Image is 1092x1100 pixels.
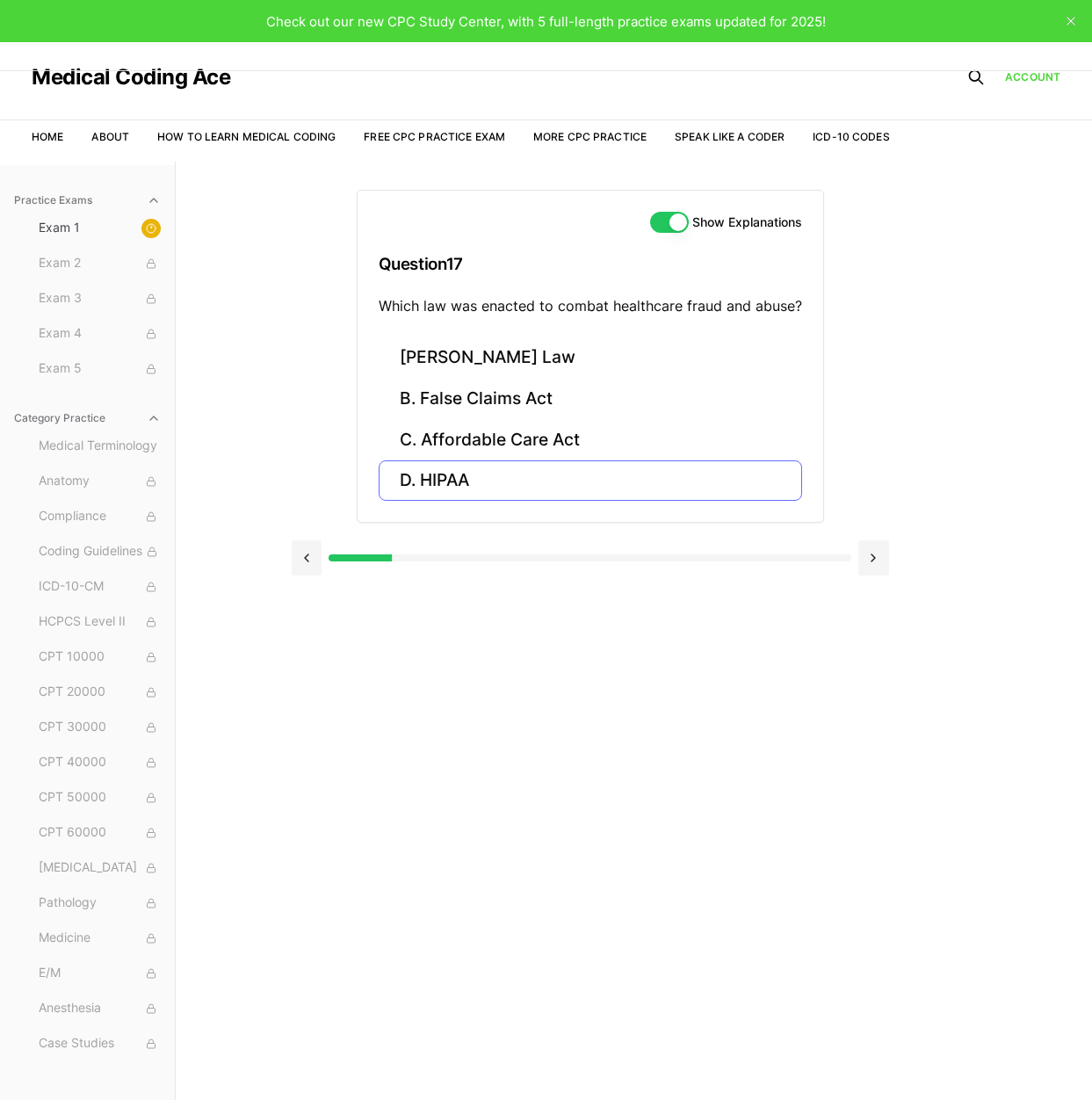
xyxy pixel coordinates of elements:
[91,130,129,143] a: About
[39,999,161,1018] span: Anesthesia
[39,823,161,843] span: CPT 60000
[32,749,168,777] button: CPT 40000
[32,854,168,882] button: [MEDICAL_DATA]
[39,542,161,561] span: Coding Guidelines
[32,214,168,242] button: Exam 1
[692,216,802,228] label: Show Explanations
[39,437,161,456] span: Medical Terminology
[39,1034,161,1053] span: Case Studies
[379,419,802,460] button: C. Affordable Care Act
[32,713,168,742] button: CPT 30000
[32,285,168,313] button: Exam 3
[379,295,802,316] p: Which law was enacted to combat healthcare fraud and abuse?
[7,404,168,432] button: Category Practice
[39,324,161,344] span: Exam 4
[1057,7,1085,35] button: close
[379,238,802,290] h3: Question 17
[675,130,785,143] a: Speak Like a Coder
[32,889,168,917] button: Pathology
[39,472,161,491] span: Anatomy
[39,359,161,379] span: Exam 5
[32,320,168,348] button: Exam 4
[32,819,168,847] button: CPT 60000
[39,289,161,308] span: Exam 3
[39,648,161,667] span: CPT 10000
[32,608,168,636] button: HCPCS Level II
[32,678,168,706] button: CPT 20000
[39,254,161,273] span: Exam 2
[32,959,168,988] button: E/M
[39,507,161,526] span: Compliance
[32,784,168,812] button: CPT 50000
[32,643,168,671] button: CPT 10000
[32,503,168,531] button: Compliance
[364,130,505,143] a: Free CPC Practice Exam
[32,573,168,601] button: ICD-10-CM
[39,612,161,632] span: HCPCS Level II
[32,538,168,566] button: Coding Guidelines
[39,788,161,807] span: CPT 50000
[39,964,161,983] span: E/M
[32,1030,168,1058] button: Case Studies
[39,577,161,597] span: ICD-10-CM
[1005,69,1060,85] a: Account
[813,130,889,143] a: ICD-10 Codes
[39,929,161,948] span: Medicine
[39,858,161,878] span: [MEDICAL_DATA]
[32,67,230,88] a: Medical Coding Ace
[533,130,647,143] a: More CPC Practice
[32,432,168,460] button: Medical Terminology
[39,894,161,913] span: Pathology
[32,924,168,952] button: Medicine
[39,219,161,238] span: Exam 1
[7,186,168,214] button: Practice Exams
[379,460,802,502] button: D. HIPAA
[379,337,802,379] button: [PERSON_NAME] Law
[32,130,63,143] a: Home
[157,130,336,143] a: How to Learn Medical Coding
[379,379,802,420] button: B. False Claims Act
[39,683,161,702] span: CPT 20000
[32,995,168,1023] button: Anesthesia
[32,355,168,383] button: Exam 5
[32,467,168,496] button: Anatomy
[39,753,161,772] span: CPT 40000
[32,250,168,278] button: Exam 2
[266,13,826,30] span: Check out our new CPC Study Center, with 5 full-length practice exams updated for 2025!
[39,718,161,737] span: CPT 30000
